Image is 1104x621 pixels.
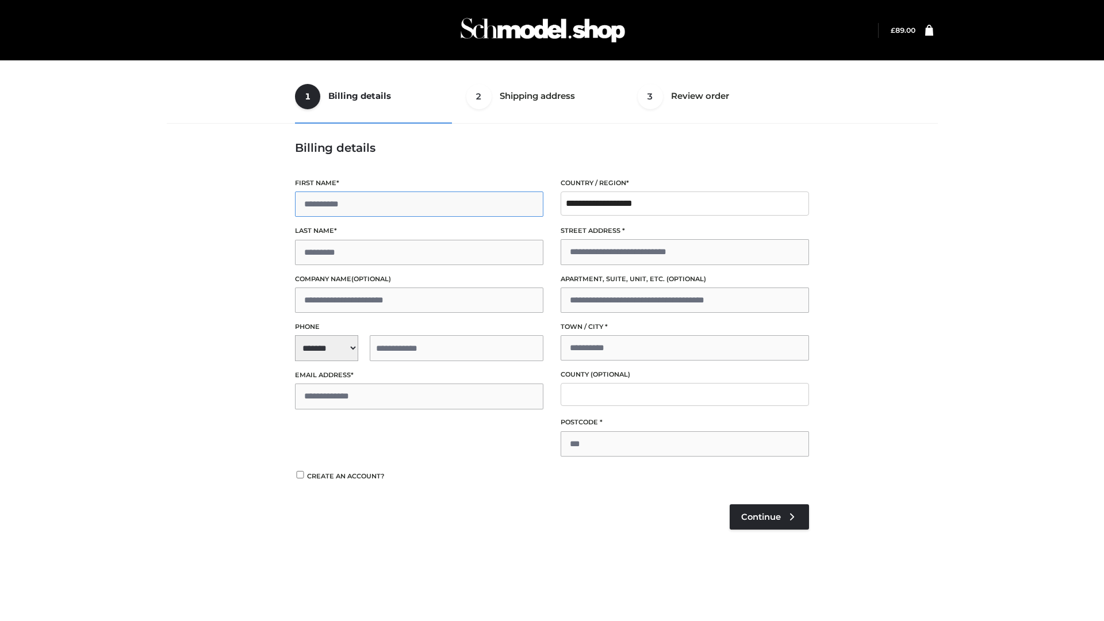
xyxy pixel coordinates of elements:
label: Country / Region [561,178,809,189]
label: Last name [295,225,543,236]
label: Email address [295,370,543,381]
label: Company name [295,274,543,285]
label: Phone [295,321,543,332]
label: First name [295,178,543,189]
span: (optional) [666,275,706,283]
bdi: 89.00 [891,26,915,34]
span: Continue [741,512,781,522]
input: Create an account? [295,471,305,478]
h3: Billing details [295,141,809,155]
label: Town / City [561,321,809,332]
span: (optional) [591,370,630,378]
label: Street address [561,225,809,236]
a: Continue [730,504,809,530]
span: (optional) [351,275,391,283]
label: Apartment, suite, unit, etc. [561,274,809,285]
span: Create an account? [307,472,385,480]
a: £89.00 [891,26,915,34]
label: Postcode [561,417,809,428]
img: Schmodel Admin 964 [457,7,629,53]
span: £ [891,26,895,34]
label: County [561,369,809,380]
